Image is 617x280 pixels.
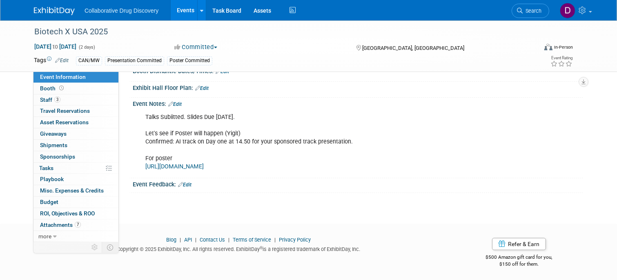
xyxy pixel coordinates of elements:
[167,56,212,65] div: Poster Committed
[260,246,263,250] sup: ®
[272,237,278,243] span: |
[54,96,60,103] span: 3
[554,44,573,50] div: In-Person
[492,238,546,250] a: Refer & Earn
[550,56,572,60] div: Event Rating
[40,74,86,80] span: Event Information
[40,187,104,194] span: Misc. Expenses & Credits
[33,174,118,185] a: Playbook
[233,237,271,243] a: Terms of Service
[133,98,583,108] div: Event Notes:
[33,105,118,116] a: Travel Reservations
[40,85,65,92] span: Booth
[40,153,75,160] span: Sponsorships
[279,237,311,243] a: Privacy Policy
[172,43,221,52] button: Committed
[40,119,89,125] span: Asset Reservations
[40,130,67,137] span: Giveaways
[40,199,58,205] span: Budget
[133,178,583,189] div: Event Feedback:
[145,163,204,170] a: [URL][DOMAIN_NAME]
[34,244,443,253] div: Copyright © 2025 ExhibitDay, Inc. All rights reserved. ExhibitDay is a registered trademark of Ex...
[78,45,95,50] span: (2 days)
[88,242,102,253] td: Personalize Event Tab Strip
[200,237,225,243] a: Contact Us
[40,210,95,217] span: ROI, Objectives & ROO
[226,237,232,243] span: |
[33,151,118,162] a: Sponsorships
[40,96,60,103] span: Staff
[193,237,198,243] span: |
[40,142,67,148] span: Shipments
[55,58,69,63] a: Edit
[33,163,118,174] a: Tasks
[195,85,209,91] a: Edit
[40,108,90,114] span: Travel Reservations
[493,43,573,55] div: Event Format
[455,249,583,267] div: $500 Amazon gift card for you,
[39,165,53,171] span: Tasks
[40,176,64,182] span: Playbook
[33,94,118,105] a: Staff3
[102,242,119,253] td: Toggle Event Tabs
[178,237,183,243] span: |
[76,56,102,65] div: CAN/MW
[85,7,158,14] span: Collaborative Drug Discovery
[178,182,192,188] a: Edit
[560,3,575,18] img: Daniel Castro
[75,222,81,228] span: 7
[363,45,465,51] span: [GEOGRAPHIC_DATA], [GEOGRAPHIC_DATA]
[31,25,527,39] div: Biotech X USA 2025
[58,85,65,91] span: Booth not reserved yet
[105,56,164,65] div: Presentation Committed
[544,44,552,50] img: Format-Inperson.png
[33,117,118,128] a: Asset Reservations
[133,82,583,92] div: Exhibit Hall Floor Plan:
[40,222,81,228] span: Attachments
[34,43,77,50] span: [DATE] [DATE]
[33,197,118,208] a: Budget
[33,185,118,196] a: Misc. Expenses & Credits
[166,237,176,243] a: Blog
[33,231,118,242] a: more
[168,101,182,107] a: Edit
[34,7,75,15] img: ExhibitDay
[455,261,583,268] div: $150 off for them.
[512,4,549,18] a: Search
[38,233,51,240] span: more
[33,140,118,151] a: Shipments
[33,72,118,83] a: Event Information
[33,208,118,219] a: ROI, Objectives & ROO
[184,237,192,243] a: API
[33,220,118,231] a: Attachments7
[33,83,118,94] a: Booth
[523,8,541,14] span: Search
[33,128,118,139] a: Giveaways
[51,43,59,50] span: to
[34,56,69,65] td: Tags
[140,109,496,175] div: Talks Subiitted. Slides Due [DATE]. Let's see if Poster will happen (Yigit) Confirmed: AI track o...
